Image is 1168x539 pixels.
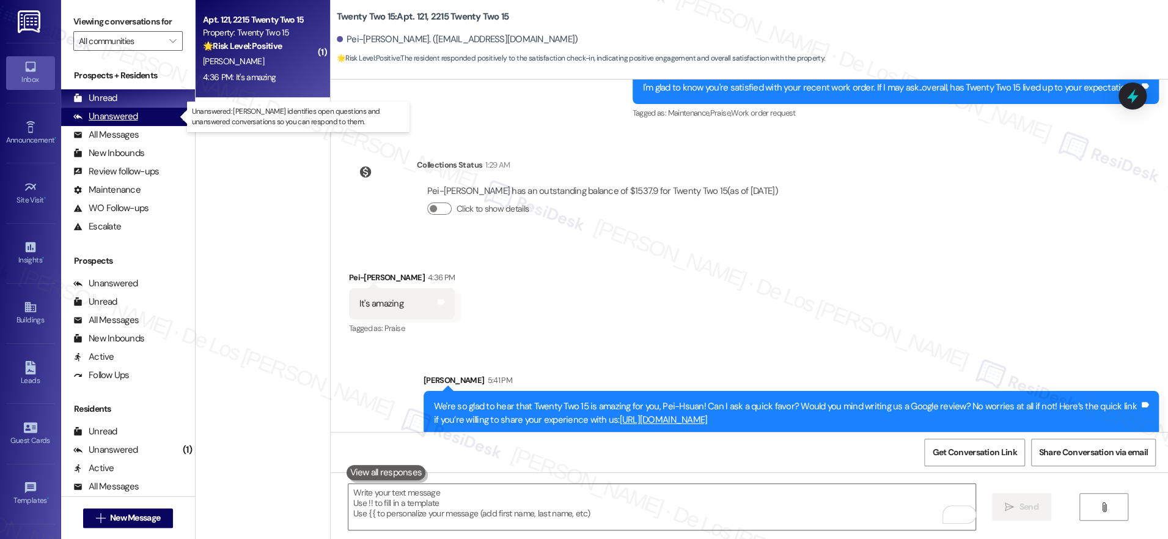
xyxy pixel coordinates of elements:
a: Site Visit • [6,177,55,210]
a: Insights • [6,237,55,270]
div: (1) [180,107,195,126]
div: Follow Ups [73,369,130,382]
span: Send [1019,500,1038,513]
input: All communities [79,31,163,51]
i:  [1100,502,1109,512]
div: All Messages [73,128,139,141]
div: [PERSON_NAME] [424,374,1159,391]
div: All Messages [73,480,139,493]
div: Unanswered [73,277,138,290]
button: New Message [83,508,174,528]
div: 4:36 PM [425,271,455,284]
div: Escalate [73,220,121,233]
a: Guest Cards [6,417,55,450]
div: We're so glad to hear that Twenty Two 15 is amazing for you, Pei-Hsuan! Can I ask a quick favor? ... [434,400,1139,426]
img: ResiDesk Logo [18,10,43,33]
div: Prospects [61,255,195,267]
div: All Messages [73,314,139,327]
a: Inbox [6,56,55,89]
div: Unanswered [73,110,138,123]
div: WO Follow-ups [73,202,149,215]
a: Templates • [6,477,55,510]
span: Praise , [710,108,731,118]
span: • [47,494,49,503]
div: Maintenance [73,184,141,196]
i:  [1005,502,1014,512]
div: (1) [180,440,195,459]
div: Collections Status [417,158,482,171]
div: Tagged as: [633,104,1159,122]
span: • [54,134,56,143]
div: Unanswered [73,444,138,456]
strong: 🌟 Risk Level: Positive [337,53,400,63]
div: New Inbounds [73,332,144,345]
span: Work order request [731,108,795,118]
label: Click to show details [457,203,529,215]
button: Share Conversation via email [1031,439,1156,466]
span: Maintenance , [667,108,710,118]
div: It's amazing [359,297,403,310]
div: Review follow-ups [73,165,159,178]
div: Unread [73,92,117,105]
span: : The resident responded positively to the satisfaction check-in, indicating positive engagement ... [337,52,825,65]
div: Apt. 121, 2215 Twenty Two 15 [203,13,316,26]
div: New Inbounds [73,147,144,160]
div: Active [73,351,114,363]
div: Unread [73,425,117,438]
div: 1:29 AM [482,158,510,171]
span: New Message [110,511,160,524]
span: Share Conversation via email [1039,446,1148,459]
span: • [44,194,46,203]
div: Pei-[PERSON_NAME] has an outstanding balance of $1537.9 for Twenty Two 15 (as of [DATE]) [427,185,778,198]
a: Leads [6,357,55,390]
strong: 🌟 Risk Level: Positive [203,40,282,51]
div: Property: Twenty Two 15 [203,26,316,39]
i:  [96,513,105,523]
div: I'm glad to know you're satisfied with your recent work order. If I may ask..overall, has Twenty ... [643,81,1140,94]
span: Get Conversation Link [932,446,1016,459]
div: Active [73,462,114,475]
div: 5:41 PM [484,374,512,387]
button: Get Conversation Link [924,439,1024,466]
div: Unread [73,296,117,308]
div: Pei-[PERSON_NAME]. ([EMAIL_ADDRESS][DOMAIN_NAME]) [337,33,578,46]
b: Twenty Two 15: Apt. 121, 2215 Twenty Two 15 [337,10,509,23]
div: Tagged as: [349,319,455,337]
textarea: To enrich screen reader interactions, please activate Accessibility in Grammarly extension settings [348,484,975,530]
div: Pei-[PERSON_NAME] [349,271,455,288]
p: Unanswered: [PERSON_NAME] identifies open questions and unanswered conversations so you can respo... [192,106,405,127]
span: • [42,254,44,262]
div: 4:36 PM: It's amazing [203,72,276,83]
label: Viewing conversations for [73,12,183,31]
div: Prospects + Residents [61,69,195,82]
button: Send [992,493,1051,521]
a: Buildings [6,297,55,330]
span: Praise [384,323,405,333]
a: [URL][DOMAIN_NAME] [620,414,708,426]
div: Residents [61,403,195,415]
span: [PERSON_NAME] [203,56,264,67]
i:  [169,36,176,46]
